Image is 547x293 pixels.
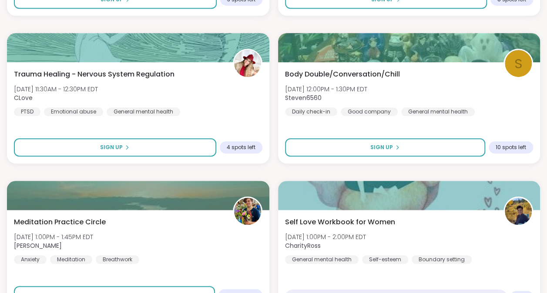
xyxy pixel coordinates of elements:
div: General mental health [285,255,359,264]
div: PTSD [14,107,40,116]
span: [DATE] 11:30AM - 12:30PM EDT [14,85,98,93]
span: [DATE] 12:00PM - 1:30PM EDT [285,85,367,93]
span: Self Love Workbook for Women [285,217,395,227]
button: Sign Up [14,138,216,156]
img: Nicholas [234,198,261,225]
img: CharityRoss [505,198,532,225]
span: 4 spots left [227,144,255,151]
span: Meditation Practice Circle [14,217,106,227]
span: Trauma Healing - Nervous System Regulation [14,69,175,80]
div: Breathwork [96,255,139,264]
div: General mental health [107,107,180,116]
span: [DATE] 1:00PM - 1:45PM EDT [14,233,93,241]
img: CLove [234,50,261,77]
div: Good company [341,107,398,116]
span: 10 spots left [496,144,526,151]
b: CLove [14,93,33,102]
span: Sign Up [370,143,393,151]
span: Sign Up [100,143,123,151]
div: Self-esteem [362,255,408,264]
div: Anxiety [14,255,47,264]
div: Emotional abuse [44,107,103,116]
button: Sign Up [285,138,486,156]
span: [DATE] 1:00PM - 2:00PM EDT [285,233,366,241]
b: CharityRoss [285,241,321,250]
div: Daily check-in [285,107,337,116]
div: Meditation [50,255,92,264]
span: S [514,53,523,74]
b: [PERSON_NAME] [14,241,62,250]
div: General mental health [401,107,475,116]
b: Steven6560 [285,93,322,102]
span: Body Double/Conversation/Chill [285,69,400,80]
div: Boundary setting [412,255,472,264]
